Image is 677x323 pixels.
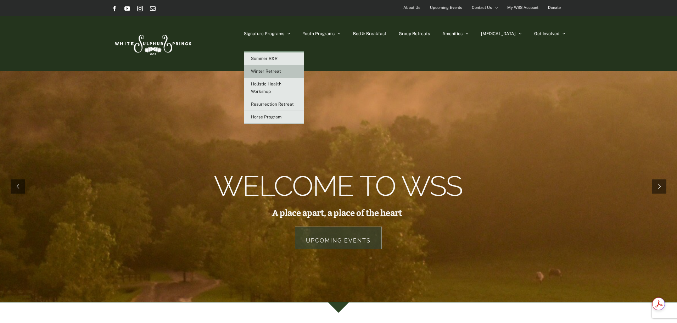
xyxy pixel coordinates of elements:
[214,178,462,194] rs-layer: Welcome to WSS
[548,2,561,13] span: Donate
[150,6,156,11] a: Email
[472,2,492,13] span: Contact Us
[481,32,516,36] span: [MEDICAL_DATA]
[353,16,386,51] a: Bed & Breakfast
[399,16,430,51] a: Group Retreats
[244,32,284,36] span: Signature Programs
[244,16,565,51] nav: Main Menu
[244,52,304,65] a: Summer R&R
[403,2,420,13] span: About Us
[251,102,294,107] span: Resurrection Retreat
[244,111,304,124] a: Horse Program
[244,78,304,98] a: Holistic Health Workshop
[303,16,341,51] a: Youth Programs
[251,69,281,74] span: Winter Retreat
[534,16,565,51] a: Get Involved
[112,27,193,60] img: White Sulphur Springs Logo
[244,16,290,51] a: Signature Programs
[303,32,335,36] span: Youth Programs
[272,209,402,217] rs-layer: A place apart, a place of the heart
[251,82,281,94] span: Holistic Health Workshop
[442,32,463,36] span: Amenities
[112,6,117,11] a: Facebook
[507,2,538,13] span: My WSS Account
[137,6,143,11] a: Instagram
[399,32,430,36] span: Group Retreats
[295,227,382,249] a: Upcoming Events
[251,56,278,61] span: Summer R&R
[442,16,469,51] a: Amenities
[481,16,522,51] a: [MEDICAL_DATA]
[244,65,304,78] a: Winter Retreat
[353,32,386,36] span: Bed & Breakfast
[430,2,462,13] span: Upcoming Events
[244,98,304,111] a: Resurrection Retreat
[124,6,130,11] a: YouTube
[534,32,559,36] span: Get Involved
[251,115,281,119] span: Horse Program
